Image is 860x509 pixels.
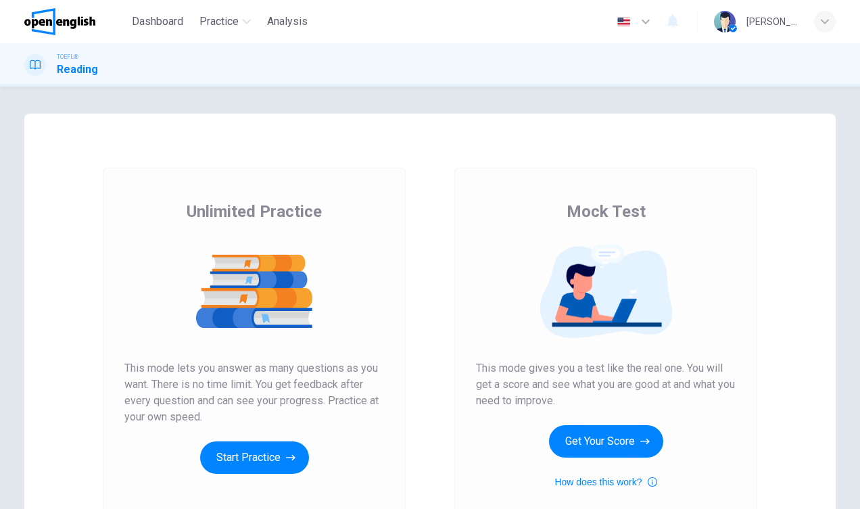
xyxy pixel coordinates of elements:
[554,474,656,490] button: How does this work?
[132,14,183,30] span: Dashboard
[24,8,95,35] img: OpenEnglish logo
[24,8,126,35] a: OpenEnglish logo
[615,17,632,27] img: en
[567,201,646,222] span: Mock Test
[549,425,663,458] button: Get Your Score
[200,441,309,474] button: Start Practice
[187,201,322,222] span: Unlimited Practice
[714,11,736,32] img: Profile picture
[746,14,798,30] div: [PERSON_NAME]
[194,9,256,34] button: Practice
[262,9,313,34] button: Analysis
[476,360,736,409] span: This mode gives you a test like the real one. You will get a score and see what you are good at a...
[124,360,384,425] span: This mode lets you answer as many questions as you want. There is no time limit. You get feedback...
[57,52,78,62] span: TOEFL®
[199,14,239,30] span: Practice
[267,14,308,30] span: Analysis
[126,9,189,34] button: Dashboard
[57,62,98,78] h1: Reading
